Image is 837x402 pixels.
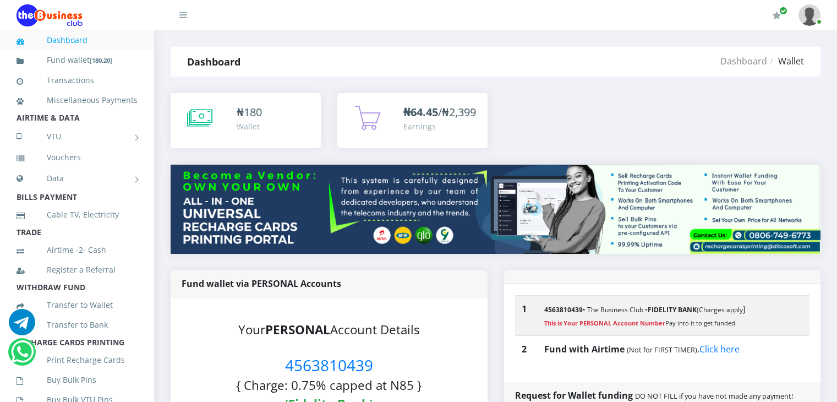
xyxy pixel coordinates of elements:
a: Transfer to Bank [17,312,138,338]
span: 180 [244,105,262,119]
img: User [798,4,820,26]
b: PERSONAL [265,321,330,338]
b: ₦64.45 [403,105,438,119]
a: ₦64.45/₦2,399 Earnings [337,93,488,148]
small: Your Account Details [238,321,420,338]
img: Logo [17,4,83,26]
a: Dashboard [17,28,138,53]
small: [ ] [90,56,112,64]
a: Transfer to Wallet [17,292,138,318]
a: Chat for support [11,347,34,365]
a: Fund wallet[180.20] [17,47,138,73]
a: Chat for support [9,317,35,335]
a: Print Recharge Cards [17,347,138,373]
small: (Not for FIRST TIMER) [627,345,697,355]
span: Renew/Upgrade Subscription [779,7,787,15]
b: 4563810439 [544,305,583,314]
th: 1 [515,296,538,336]
a: VTU [17,123,138,150]
img: multitenant_rcp.png [171,165,820,254]
th: 2 [515,336,538,363]
a: Click here [699,343,740,355]
small: { Charge: 0.75% capped at N85 } [236,377,422,394]
a: Airtime -2- Cash [17,237,138,263]
strong: Request for Wallet funding [515,389,633,401]
li: Wallet [767,55,804,68]
a: Dashboard [720,55,767,67]
a: ₦180 Wallet [171,93,321,148]
div: ₦ [237,104,262,121]
strong: Dashboard [187,55,240,68]
a: Miscellaneous Payments [17,88,138,113]
a: Data [17,165,138,192]
div: Earnings [403,121,476,132]
small: DO NOT FILL if you have not made any payment! [635,391,793,401]
b: Fund with Airtime [544,343,625,355]
i: Renew/Upgrade Subscription [773,11,781,20]
a: Buy Bulk Pins [17,367,138,393]
strong: This is Your PERSONAL Account Number [544,319,665,327]
span: 4563810439 [285,355,373,376]
a: Register a Referral [17,257,138,283]
small: Pay into it to get funded. [544,319,737,327]
b: 180.20 [92,56,110,64]
span: /₦2,399 [403,105,476,119]
b: FIDELITY BANK [648,305,697,314]
td: ) [538,296,809,336]
a: Transactions [17,68,138,93]
a: Vouchers [17,145,138,170]
strong: Fund wallet via PERSONAL Accounts [182,278,341,290]
td: . [538,336,809,363]
a: Cable TV, Electricity [17,202,138,227]
div: Wallet [237,121,262,132]
small: • The Business Club • (Charges apply [544,305,743,314]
